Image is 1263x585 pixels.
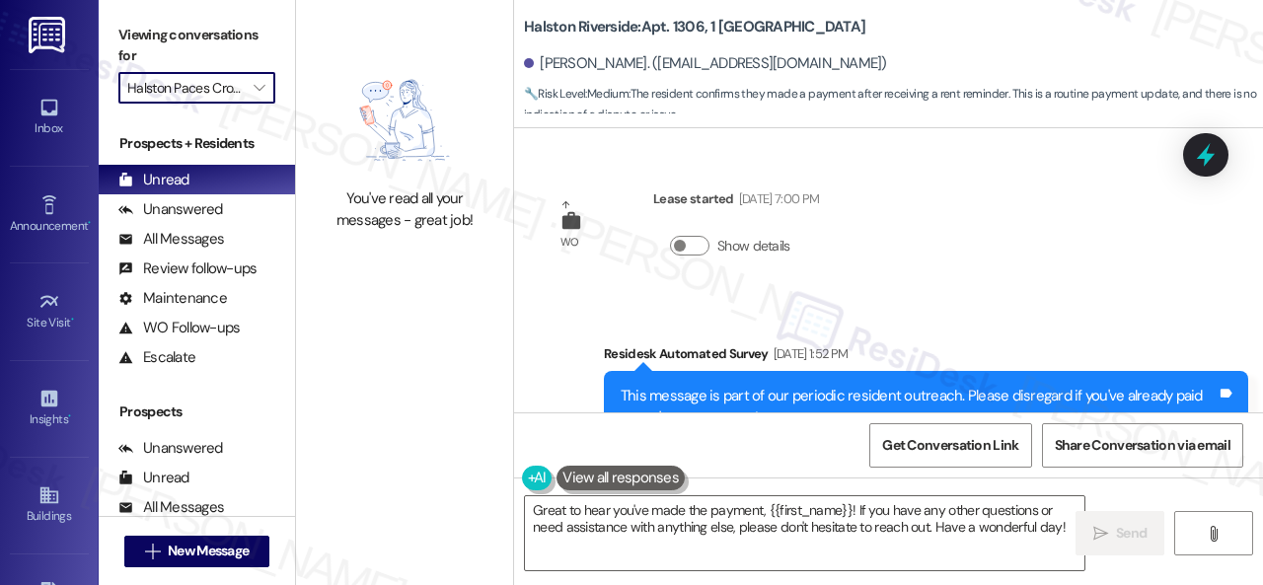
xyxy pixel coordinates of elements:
[168,541,249,561] span: New Message
[525,496,1084,570] textarea: Great to hear you've made the payment, {{first_name}}! If you have any other questions or need as...
[1206,526,1221,542] i: 
[560,232,579,253] div: WO
[88,216,91,230] span: •
[869,423,1031,468] button: Get Conversation Link
[118,438,223,459] div: Unanswered
[145,544,160,559] i: 
[254,80,264,96] i: 
[99,133,295,154] div: Prospects + Residents
[118,229,224,250] div: All Messages
[10,478,89,532] a: Buildings
[882,435,1018,456] span: Get Conversation Link
[1076,511,1164,555] button: Send
[10,382,89,435] a: Insights •
[68,409,71,423] span: •
[621,386,1217,513] div: This message is part of our periodic resident outreach. Please disregard if you've already paid o...
[118,170,189,190] div: Unread
[118,199,223,220] div: Unanswered
[327,62,483,180] img: empty-state
[118,288,227,309] div: Maintenance
[524,17,865,37] b: Halston Riverside: Apt. 1306, 1 [GEOGRAPHIC_DATA]
[118,20,275,72] label: Viewing conversations for
[769,343,849,364] div: [DATE] 1:52 PM
[524,84,1263,126] span: : The resident confirms they made a payment after receiving a rent reminder. This is a routine pa...
[318,188,491,231] div: You've read all your messages - great job!
[10,285,89,338] a: Site Visit •
[118,347,195,368] div: Escalate
[29,17,69,53] img: ResiDesk Logo
[524,86,629,102] strong: 🔧 Risk Level: Medium
[1055,435,1230,456] span: Share Conversation via email
[10,91,89,144] a: Inbox
[118,497,224,518] div: All Messages
[524,53,887,74] div: [PERSON_NAME]. ([EMAIL_ADDRESS][DOMAIN_NAME])
[99,402,295,422] div: Prospects
[604,343,1248,371] div: Residesk Automated Survey
[653,188,819,216] div: Lease started
[1042,423,1243,468] button: Share Conversation via email
[118,468,189,488] div: Unread
[717,236,790,256] label: Show details
[127,72,244,104] input: All communities
[118,258,257,279] div: Review follow-ups
[118,318,240,338] div: WO Follow-ups
[1116,523,1147,544] span: Send
[71,313,74,327] span: •
[1093,526,1108,542] i: 
[734,188,820,209] div: [DATE] 7:00 PM
[124,536,270,567] button: New Message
